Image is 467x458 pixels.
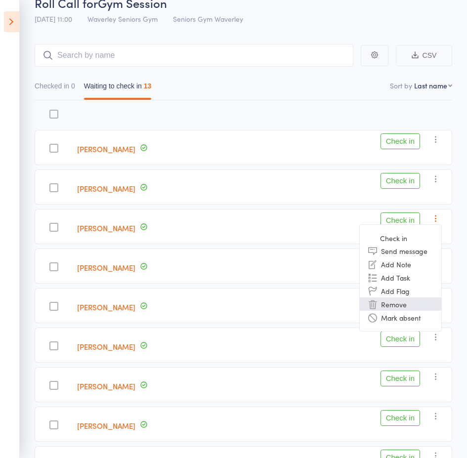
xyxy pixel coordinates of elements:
[390,81,412,90] label: Sort by
[71,82,75,90] div: 0
[84,77,152,100] button: Waiting to check in13
[381,371,420,386] button: Check in
[77,183,135,194] a: [PERSON_NAME]
[35,77,75,100] button: Checked in0
[360,284,441,297] li: Add Flag
[35,44,353,67] input: Search by name
[360,297,441,311] li: Remove
[381,410,420,426] button: Check in
[360,244,441,257] li: Send message
[381,173,420,189] button: Check in
[360,232,441,244] li: Check in
[360,257,441,271] li: Add Note
[381,133,420,149] button: Check in
[173,14,243,24] span: Seniors Gym Waverley
[77,262,135,273] a: [PERSON_NAME]
[77,381,135,391] a: [PERSON_NAME]
[360,271,441,284] li: Add Task
[87,14,158,24] span: Waverley Seniors Gym
[35,14,72,24] span: [DATE] 11:00
[77,144,135,154] a: [PERSON_NAME]
[77,223,135,233] a: [PERSON_NAME]
[77,420,135,431] a: [PERSON_NAME]
[77,302,135,312] a: [PERSON_NAME]
[396,45,452,66] button: CSV
[381,212,420,228] button: Check in
[381,331,420,347] button: Check in
[414,81,447,90] div: Last name
[144,82,152,90] div: 13
[77,341,135,352] a: [PERSON_NAME]
[360,311,441,324] li: Mark absent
